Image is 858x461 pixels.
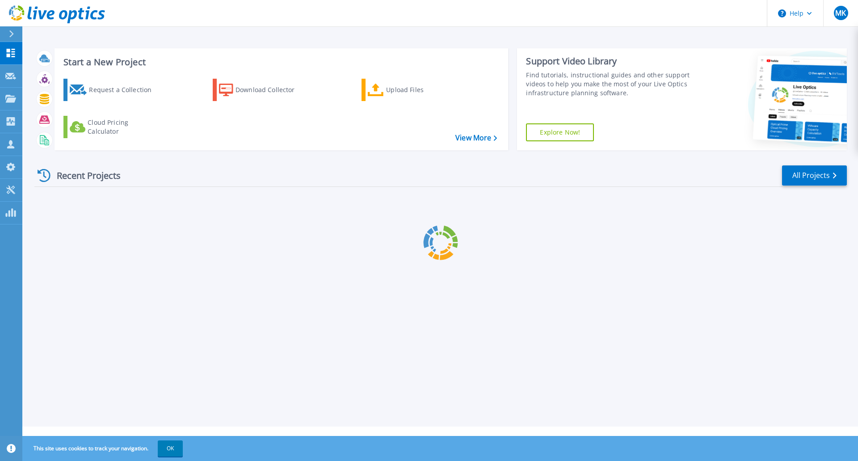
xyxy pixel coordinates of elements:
a: Cloud Pricing Calculator [63,116,163,138]
a: View More [455,134,497,142]
div: Request a Collection [89,81,160,99]
div: Recent Projects [34,165,133,186]
a: All Projects [782,165,847,186]
a: Request a Collection [63,79,163,101]
a: Download Collector [213,79,312,101]
span: MK [835,9,846,17]
div: Cloud Pricing Calculator [88,118,159,136]
div: Support Video Library [526,55,694,67]
a: Upload Files [362,79,461,101]
div: Upload Files [386,81,458,99]
div: Find tutorials, instructional guides and other support videos to help you make the most of your L... [526,71,694,97]
span: This site uses cookies to track your navigation. [25,440,183,457]
div: Download Collector [236,81,307,99]
button: OK [158,440,183,457]
a: Explore Now! [526,123,594,141]
h3: Start a New Project [63,57,497,67]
